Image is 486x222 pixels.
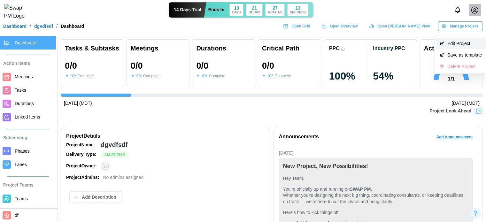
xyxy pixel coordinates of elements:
[66,175,99,180] strong: Project Admins:
[268,73,273,79] div: 0 %
[169,2,206,18] div: 14 Days Trial
[101,140,127,150] div: dgvdfsdf
[208,6,225,13] div: Ends In
[65,61,77,71] div: 0 / 0
[295,6,300,10] div: 13
[279,150,473,157] div: [DATE]
[249,11,260,14] div: HOURS
[71,73,76,79] div: 0 %
[424,43,462,53] div: Active Users
[77,73,94,79] div: Complete
[66,151,98,158] div: Delivery Type:
[15,213,19,218] span: df
[350,187,371,192] strong: SWAP PM
[103,174,143,181] div: No admins assigned
[34,24,53,28] a: dgvdfsdf
[65,43,120,53] div: Tasks & Subtasks
[82,192,116,203] span: Add Description
[15,196,28,201] span: Teams
[252,6,257,10] div: 21
[330,22,358,31] span: Open Overview
[131,43,186,53] div: Meetings
[15,162,27,167] span: Lanes
[447,41,482,46] div: Edit Project
[234,6,239,10] div: 13
[329,45,340,51] div: PPC
[61,24,84,28] div: Dashboard
[450,22,478,31] span: Manage Project
[452,4,463,15] button: Notifications
[273,6,278,10] div: 27
[262,61,274,71] div: 0 / 0
[64,100,92,107] div: [DATE] (MDT)
[451,100,480,107] div: [DATE] (MDT)
[429,108,471,115] div: Project Look Ahead
[15,74,33,79] span: Meetings
[373,71,412,81] div: 54 %
[291,22,310,31] span: Open Grid
[283,175,469,182] p: Hey Team,
[436,133,473,142] span: Add Announcement
[447,52,482,57] div: Save as template
[15,101,34,106] span: Durations
[56,24,58,28] div: /
[290,11,305,14] div: SECONDS
[131,61,143,71] div: 0 / 0
[447,64,482,69] div: Delete Project
[475,108,482,114] img: Project Look Ahead Button
[279,133,319,141] div: Announcements
[15,114,40,119] span: Linked Items
[196,43,251,53] div: Durations
[202,73,207,79] div: 0 %
[66,132,265,140] div: Project Details
[373,45,405,51] div: Industry PPC
[274,73,291,79] div: Complete
[15,149,30,154] span: Phases
[283,162,368,171] div: New Project, New Possibilities!
[283,186,469,205] p: You're officially up and running on . Whether you're designing the next big thing, coordinating c...
[283,210,469,216] p: Here's how to kick things off:
[196,61,208,71] div: 0 / 0
[66,142,98,149] div: Project Name:
[262,43,317,53] div: Critical Path
[143,73,159,79] div: Complete
[4,4,30,20] img: Swap PM Logo
[15,88,26,93] span: Tasks
[268,11,282,14] div: MINUTES
[66,163,97,168] strong: Project Owner:
[3,24,27,28] a: Dashboard
[104,152,125,157] span: Cm At Risk
[15,40,37,45] span: Dashboard
[136,73,142,79] div: 0 %
[377,22,430,31] span: Open [PERSON_NAME] View
[209,73,225,79] div: Complete
[329,71,368,81] div: 100 %
[232,11,241,14] div: DAYS
[30,24,31,28] div: /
